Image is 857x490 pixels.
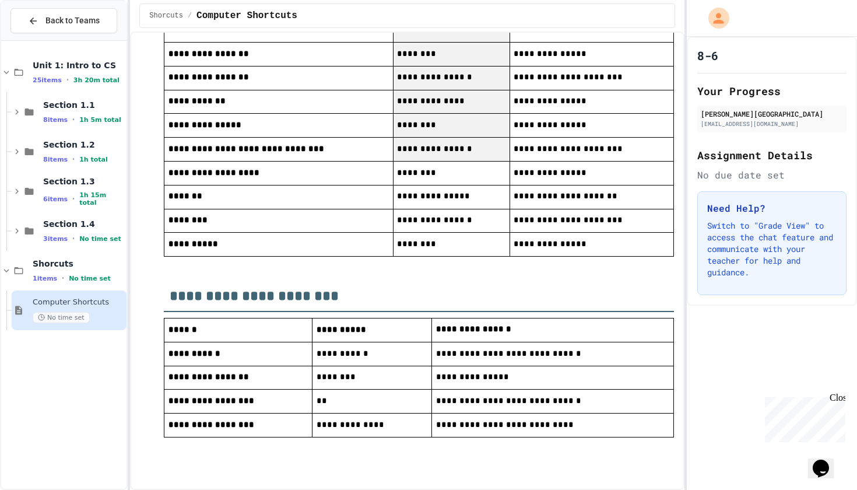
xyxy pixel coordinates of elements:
span: 3 items [43,235,68,243]
span: 1 items [33,275,57,282]
span: 3h 20m total [73,76,120,84]
span: No time set [69,275,111,282]
span: / [188,11,192,20]
h2: Your Progress [697,83,847,99]
span: • [72,155,75,164]
span: 1h total [79,156,108,163]
span: • [72,115,75,124]
span: 25 items [33,76,62,84]
span: Section 1.2 [43,139,124,150]
span: Back to Teams [45,15,100,27]
iframe: chat widget [808,443,845,478]
span: • [62,274,64,283]
span: • [72,234,75,243]
span: Shorcuts [33,258,124,269]
div: My Account [696,5,732,32]
span: Computer Shortcuts [196,9,297,23]
div: No due date set [697,168,847,182]
h3: Need Help? [707,201,837,215]
span: 6 items [43,195,68,203]
span: No time set [33,312,90,323]
span: • [72,194,75,204]
span: No time set [79,235,121,243]
iframe: chat widget [760,393,845,442]
div: Chat with us now!Close [5,5,80,74]
span: Section 1.3 [43,176,124,187]
h2: Assignment Details [697,147,847,163]
span: • [66,75,69,85]
div: [PERSON_NAME][GEOGRAPHIC_DATA] [701,108,843,119]
span: Computer Shortcuts [33,297,124,307]
div: [EMAIL_ADDRESS][DOMAIN_NAME] [701,120,843,128]
span: Section 1.1 [43,100,124,110]
span: Unit 1: Intro to CS [33,60,124,71]
span: 1h 15m total [79,191,124,206]
span: Shorcuts [149,11,183,20]
p: Switch to "Grade View" to access the chat feature and communicate with your teacher for help and ... [707,220,837,278]
button: Back to Teams [10,8,117,33]
h1: 8-6 [697,47,718,64]
span: 8 items [43,156,68,163]
span: 8 items [43,116,68,124]
span: Section 1.4 [43,219,124,229]
span: 1h 5m total [79,116,121,124]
